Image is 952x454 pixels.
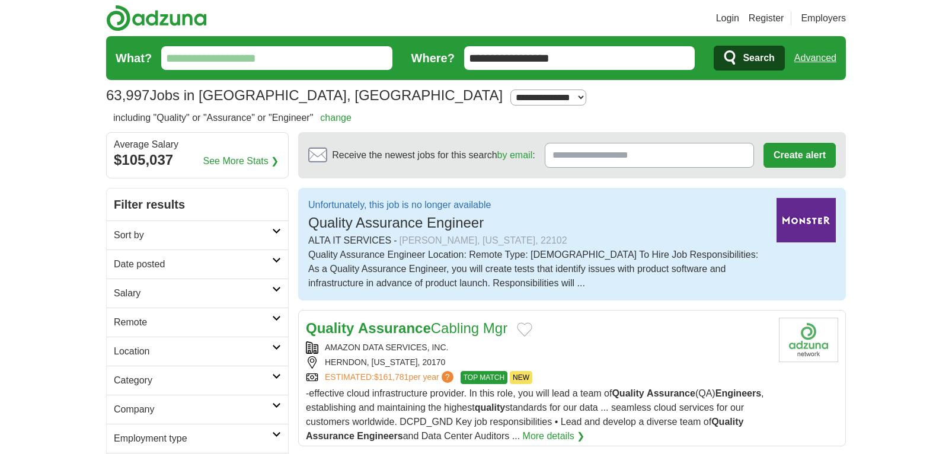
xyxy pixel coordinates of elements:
a: Salary [107,279,288,308]
span: ? [442,371,453,383]
label: What? [116,49,152,67]
div: Average Salary [114,140,281,149]
span: NEW [510,371,532,384]
span: TOP MATCH [461,371,507,384]
a: change [320,113,352,123]
span: Receive the newest jobs for this search : [332,148,535,162]
img: Adzuna logo [106,5,207,31]
h2: Filter results [107,188,288,220]
strong: Assurance [358,320,431,336]
a: Remote [107,308,288,337]
span: Search [743,46,774,70]
strong: Engineers [715,388,761,398]
a: by email [497,150,533,160]
a: More details ❯ [523,429,585,443]
img: Company logo [779,318,838,362]
strong: Quality [612,388,644,398]
strong: Quality [306,320,354,336]
h2: Category [114,373,272,388]
h2: Location [114,344,272,359]
span: -effective cloud infrastructure provider. In this role, you will lead a team of (QA) , establishi... [306,388,764,441]
button: Search [714,46,784,71]
span: Quality Assurance Engineer [308,215,484,231]
div: HERNDON, [US_STATE], 20170 [306,356,769,369]
div: AMAZON DATA SERVICES, INC. [306,341,769,354]
a: Date posted [107,250,288,279]
a: Employers [801,11,846,25]
h1: Jobs in [GEOGRAPHIC_DATA], [GEOGRAPHIC_DATA] [106,87,503,103]
strong: Engineers [357,431,402,441]
strong: Quality [711,417,743,427]
p: Unfortunately, this job is no longer available [308,198,491,212]
strong: quality [475,402,506,413]
div: [PERSON_NAME], [US_STATE], 22102 [400,234,567,248]
span: $161,781 [374,372,408,382]
strong: Assurance [306,431,354,441]
h2: including "Quality" or "Assurance" or "Engineer" [113,111,352,125]
a: Sort by [107,220,288,250]
a: Register [749,11,784,25]
div: $105,037 [114,149,281,171]
button: Add to favorite jobs [517,322,532,337]
h2: Salary [114,286,272,300]
div: Quality Assurance Engineer Location: Remote Type: [DEMOGRAPHIC_DATA] To Hire Job Responsibilities... [308,248,767,290]
img: Monster (DPG) logo [777,198,836,242]
span: 63,997 [106,85,149,106]
a: Login [716,11,739,25]
h2: Date posted [114,257,272,271]
a: Advanced [794,46,836,70]
h2: Employment type [114,431,272,446]
a: Quality AssuranceCabling Mgr [306,320,507,336]
label: Where? [411,49,455,67]
a: Location [107,337,288,366]
div: ALTA IT SERVICES [308,234,767,248]
span: - [394,234,397,248]
a: Employment type [107,424,288,453]
a: See More Stats ❯ [203,154,279,168]
h2: Remote [114,315,272,330]
a: Category [107,366,288,395]
a: Company [107,395,288,424]
h2: Company [114,402,272,417]
strong: Assurance [647,388,695,398]
a: ESTIMATED:$161,781per year? [325,371,456,384]
button: Create alert [763,143,836,168]
h2: Sort by [114,228,272,242]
